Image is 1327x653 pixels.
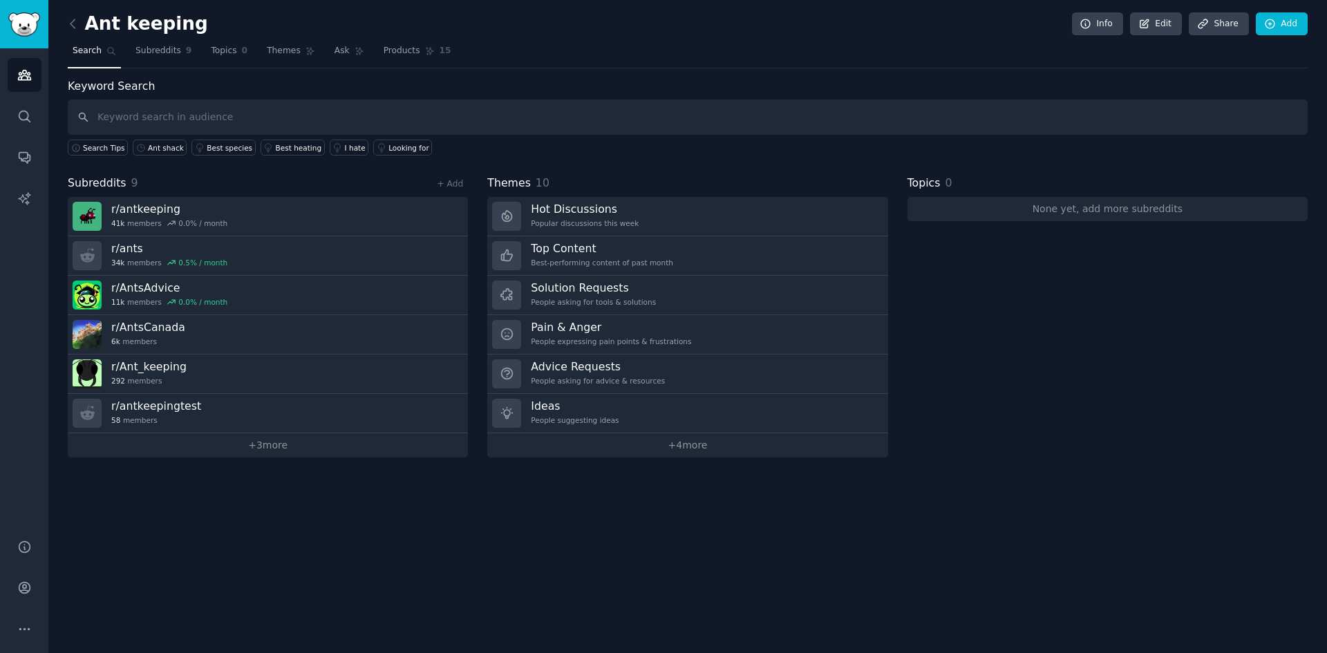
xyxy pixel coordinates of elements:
span: Topics [211,45,236,57]
a: + Add [437,179,463,189]
button: Search Tips [68,140,128,155]
a: Share [1189,12,1248,36]
span: Ask [335,45,350,57]
span: 0 [242,45,248,57]
div: members [111,337,185,346]
div: People expressing pain points & frustrations [531,337,691,346]
h3: Hot Discussions [531,202,639,216]
a: I hate [330,140,369,155]
a: +3more [68,433,468,457]
h3: r/ AntsAdvice [111,281,227,295]
h3: Top Content [531,241,673,256]
input: Keyword search in audience [68,100,1308,135]
h3: r/ antkeepingtest [111,399,201,413]
div: members [111,376,187,386]
span: Subreddits [68,175,126,192]
div: Best heating [276,143,322,153]
div: members [111,218,227,228]
h3: Pain & Anger [531,320,691,334]
div: Looking for [388,143,429,153]
a: Edit [1130,12,1182,36]
a: r/Ant_keeping292members [68,354,468,394]
span: Themes [487,175,531,192]
div: members [111,297,227,307]
div: 0.5 % / month [178,258,227,267]
a: r/AntsCanada6kmembers [68,315,468,354]
span: 34k [111,258,124,267]
a: Search [68,40,121,68]
div: Popular discussions this week [531,218,639,228]
a: None yet, add more subreddits [907,197,1308,221]
a: Best species [191,140,255,155]
a: Ask [330,40,369,68]
span: Search Tips [83,143,125,153]
a: Hot DiscussionsPopular discussions this week [487,197,887,236]
span: 6k [111,337,120,346]
h3: Solution Requests [531,281,656,295]
div: People asking for tools & solutions [531,297,656,307]
span: 10 [536,176,549,189]
span: Products [384,45,420,57]
a: Pain & AngerPeople expressing pain points & frustrations [487,315,887,354]
a: Best heating [261,140,325,155]
span: 15 [440,45,451,57]
span: Topics [907,175,941,192]
div: People asking for advice & resources [531,376,665,386]
div: Best species [207,143,252,153]
a: r/AntsAdvice11kmembers0.0% / month [68,276,468,315]
img: Ant_keeping [73,359,102,388]
span: Subreddits [135,45,181,57]
h3: r/ antkeeping [111,202,227,216]
img: AntsAdvice [73,281,102,310]
span: 0 [945,176,952,189]
a: r/ants34kmembers0.5% / month [68,236,468,276]
a: r/antkeepingtest58members [68,394,468,433]
h3: Advice Requests [531,359,665,374]
h3: Ideas [531,399,619,413]
a: Ant shack [133,140,187,155]
span: 11k [111,297,124,307]
div: I hate [345,143,366,153]
h3: r/ AntsCanada [111,320,185,334]
a: Subreddits9 [131,40,196,68]
label: Keyword Search [68,79,155,93]
span: 9 [186,45,192,57]
img: AntsCanada [73,320,102,349]
span: Themes [267,45,301,57]
span: 292 [111,376,125,386]
h3: r/ Ant_keeping [111,359,187,374]
span: 58 [111,415,120,425]
span: Search [73,45,102,57]
a: Topics0 [206,40,252,68]
a: Add [1256,12,1308,36]
a: Info [1072,12,1123,36]
a: Advice RequestsPeople asking for advice & resources [487,354,887,394]
a: r/antkeeping41kmembers0.0% / month [68,197,468,236]
span: 41k [111,218,124,228]
a: +4more [487,433,887,457]
img: GummySearch logo [8,12,40,37]
a: Looking for [373,140,432,155]
img: antkeeping [73,202,102,231]
div: members [111,258,227,267]
div: Ant shack [148,143,184,153]
a: Solution RequestsPeople asking for tools & solutions [487,276,887,315]
a: Themes [262,40,320,68]
span: 9 [131,176,138,189]
div: People suggesting ideas [531,415,619,425]
div: 0.0 % / month [178,297,227,307]
div: Best-performing content of past month [531,258,673,267]
a: Top ContentBest-performing content of past month [487,236,887,276]
h3: r/ ants [111,241,227,256]
a: IdeasPeople suggesting ideas [487,394,887,433]
div: members [111,415,201,425]
h2: Ant keeping [68,13,208,35]
a: Products15 [379,40,456,68]
div: 0.0 % / month [178,218,227,228]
